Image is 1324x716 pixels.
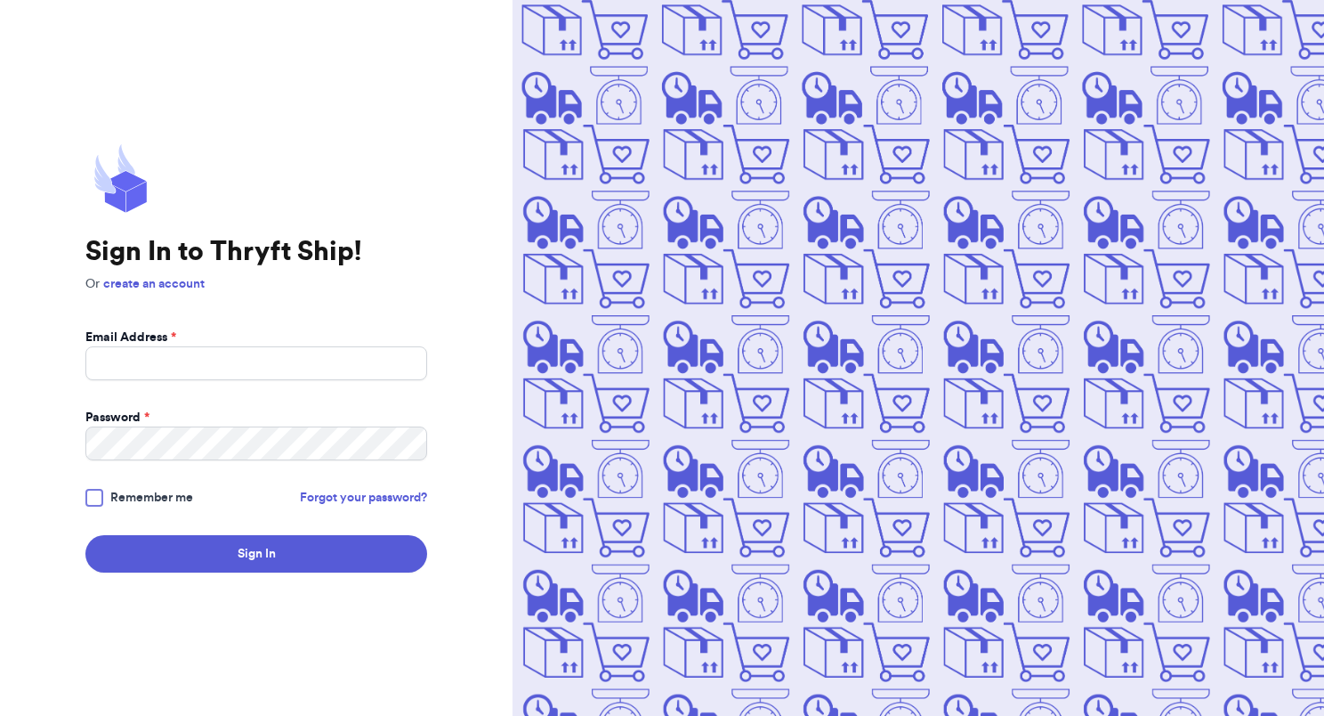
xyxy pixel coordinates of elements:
h1: Sign In to Thryft Ship! [85,236,427,268]
button: Sign In [85,535,427,573]
a: Forgot your password? [300,489,427,507]
a: create an account [103,278,205,290]
span: Remember me [110,489,193,507]
label: Email Address [85,329,176,346]
label: Password [85,409,149,427]
p: Or [85,275,427,293]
